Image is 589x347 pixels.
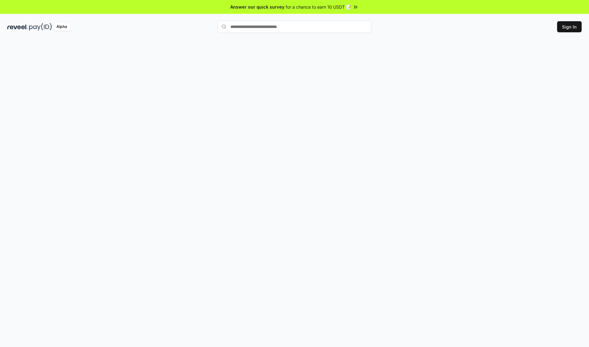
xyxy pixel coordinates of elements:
span: Answer our quick survey [230,4,284,10]
span: for a chance to earn 10 USDT 📝 [286,4,351,10]
img: reveel_dark [7,23,28,31]
img: pay_id [29,23,52,31]
button: Sign In [557,21,582,32]
div: Alpha [53,23,70,31]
